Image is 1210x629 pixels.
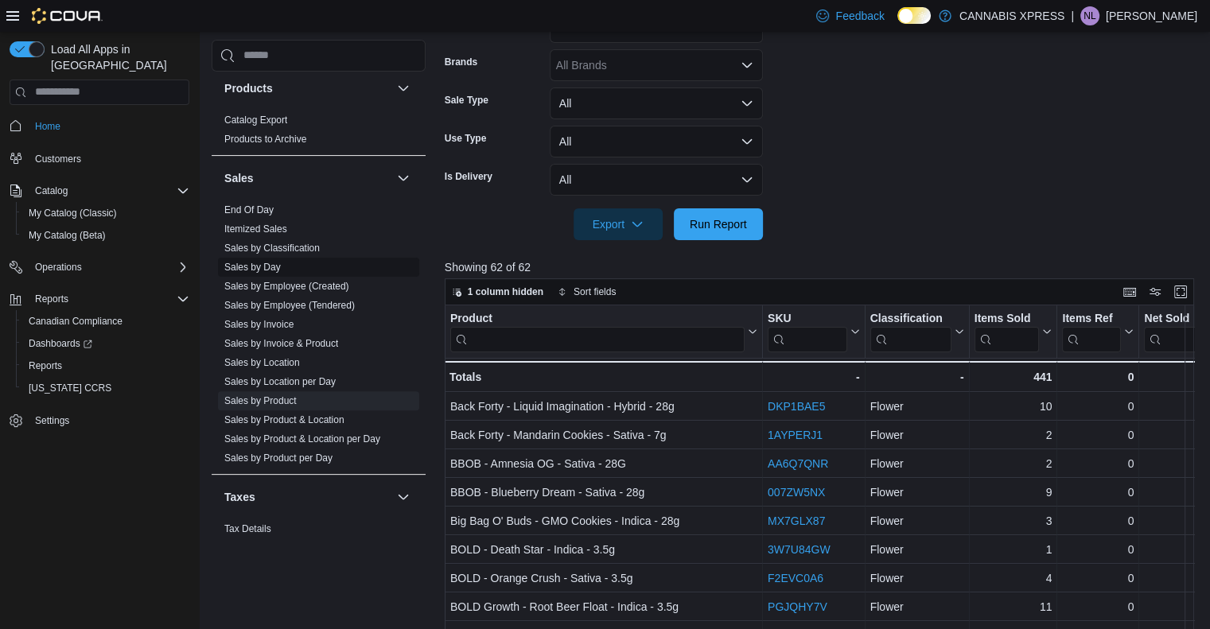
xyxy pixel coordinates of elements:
a: Sales by Product & Location [224,414,344,425]
a: Settings [29,411,76,430]
button: Keyboard shortcuts [1120,282,1139,301]
div: 9 [974,483,1052,502]
a: 007ZW5NX [768,486,825,499]
a: Dashboards [22,334,99,353]
span: Catalog Export [224,114,287,126]
a: Sales by Location [224,357,300,368]
div: Flower [870,511,963,530]
span: My Catalog (Classic) [22,204,189,223]
span: Home [35,120,60,133]
span: Washington CCRS [22,379,189,398]
span: Home [29,116,189,136]
a: F2EVC0A6 [768,572,823,584]
div: 11 [974,597,1052,616]
button: Reports [29,289,75,309]
div: Classification [870,311,951,351]
h3: Sales [224,170,254,186]
a: 1AYPERJ1 [768,429,823,441]
span: NL [1084,6,1095,25]
div: Flower [870,597,963,616]
span: Customers [29,149,189,169]
div: Flower [870,540,963,559]
div: Product [450,311,745,326]
div: BBOB - Amnesia OG - Sativa - 28G [450,454,757,473]
label: Brands [445,56,477,68]
div: 441 [974,367,1052,386]
button: Products [224,80,391,96]
button: Catalog [29,181,74,200]
div: - [768,367,860,386]
a: MX7GLX87 [768,514,825,527]
a: 3W7U84GW [768,543,831,556]
span: Tax Exemptions [224,542,292,554]
div: BOLD Growth - Root Beer Float - Indica - 3.5g [450,597,757,616]
span: Sales by Invoice [224,318,294,331]
button: Items Ref [1062,311,1134,351]
div: 2 [974,454,1052,473]
button: SKU [768,311,860,351]
a: Sales by Product per Day [224,452,333,464]
div: 0 [1062,483,1134,502]
span: Export [583,208,653,240]
div: 0 [1062,569,1134,588]
button: Export [574,208,663,240]
div: BOLD - Orange Crush - Sativa - 3.5g [450,569,757,588]
div: 4 [974,569,1052,588]
span: Feedback [835,8,884,24]
div: SKU [768,311,847,326]
a: Reports [22,356,68,375]
div: Items Sold [974,311,1039,351]
a: Sales by Invoice & Product [224,338,338,349]
button: Sales [394,169,413,188]
span: End Of Day [224,204,274,216]
a: Sales by Product [224,395,297,406]
div: Nathan Lawlor [1080,6,1099,25]
span: [US_STATE] CCRS [29,382,111,394]
span: Itemized Sales [224,223,287,235]
div: Back Forty - Liquid Imagination - Hybrid - 28g [450,397,757,416]
h3: Taxes [224,489,255,505]
div: 3 [974,511,1052,530]
button: Catalog [3,180,196,202]
span: Sales by Day [224,261,281,274]
button: My Catalog (Beta) [16,224,196,247]
div: SKU URL [768,311,847,351]
a: Sales by Classification [224,243,320,254]
div: 1 [974,540,1052,559]
a: Dashboards [16,332,196,355]
div: 0 [1062,454,1134,473]
button: [US_STATE] CCRS [16,377,196,399]
div: Big Bag O' Buds - GMO Cookies - Indica - 28g [450,511,757,530]
a: Sales by Invoice [224,319,294,330]
div: Flower [870,454,963,473]
p: | [1071,6,1074,25]
span: Sales by Employee (Created) [224,280,349,293]
button: Taxes [224,489,391,505]
a: My Catalog (Classic) [22,204,123,223]
button: Reports [3,288,196,310]
div: Back Forty - Mandarin Cookies - Sativa - 7g [450,425,757,445]
button: Operations [29,258,88,277]
button: Run Report [674,208,763,240]
a: My Catalog (Beta) [22,226,112,245]
button: Classification [870,311,963,351]
span: Operations [35,261,82,274]
span: Sales by Product [224,394,297,407]
div: 0 [1062,597,1134,616]
button: Product [450,311,757,351]
p: Showing 62 of 62 [445,259,1202,275]
div: Net Sold [1144,311,1200,326]
span: Sales by Classification [224,242,320,254]
span: Run Report [690,216,747,232]
div: Flower [870,569,963,588]
img: Cova [32,8,103,24]
button: Items Sold [974,311,1052,351]
span: Sort fields [574,285,616,298]
span: Reports [22,356,189,375]
span: Canadian Compliance [29,315,123,328]
span: Catalog [35,184,68,197]
label: Is Delivery [445,170,492,183]
span: Sales by Product & Location per Day [224,433,380,445]
a: [US_STATE] CCRS [22,379,118,398]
